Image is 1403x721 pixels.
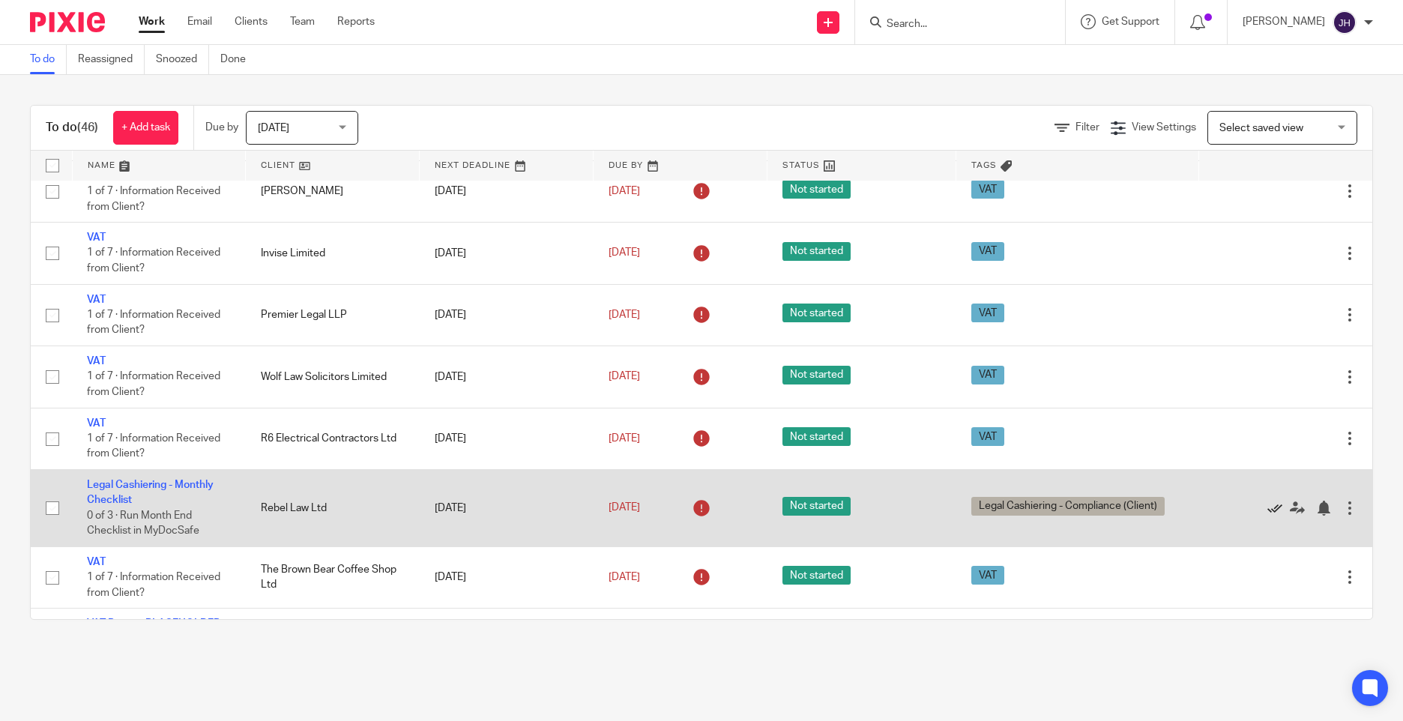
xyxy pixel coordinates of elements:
span: (46) [77,121,98,133]
a: Clients [235,14,268,29]
span: Not started [782,242,851,261]
td: Pride in Health Ltd [246,609,420,716]
span: 0 of 3 · Run Month End Checklist in MyDocSafe [87,510,199,537]
span: Legal Cashiering - Compliance (Client) [971,497,1165,516]
a: + Add task [113,111,178,145]
span: [DATE] [258,123,289,133]
img: svg%3E [1333,10,1357,34]
td: Wolf Law Solicitors Limited [246,346,420,408]
span: Get Support [1102,16,1159,27]
a: VAT [87,171,106,181]
span: Not started [782,566,851,585]
span: VAT [971,366,1004,384]
span: Not started [782,427,851,446]
a: Done [220,45,257,74]
a: Legal Cashiering - Monthly Checklist [87,480,214,505]
a: VAT Return (PLACEHOLDER - AWAITING DETAILS TO SET UP - CONVERT TO VAT TASK ONCE DONE) [87,618,226,675]
a: Reassigned [78,45,145,74]
span: 1 of 7 · Information Received from Client? [87,372,220,398]
a: Snoozed [156,45,209,74]
span: 1 of 7 · Information Received from Client? [87,248,220,274]
td: Premier Legal LLP [246,284,420,346]
input: Search [885,18,1020,31]
span: 1 of 7 · Information Received from Client? [87,433,220,459]
a: VAT [87,418,106,429]
a: Work [139,14,165,29]
a: Reports [337,14,375,29]
span: [DATE] [609,433,640,444]
span: VAT [971,304,1004,322]
h1: To do [46,120,98,136]
td: Rebel Law Ltd [246,469,420,546]
a: VAT [87,295,106,305]
td: [DATE] [420,469,594,546]
span: Not started [782,497,851,516]
td: [DATE] [420,546,594,608]
a: Email [187,14,212,29]
a: Team [290,14,315,29]
td: R6 Electrical Contractors Ltd [246,408,420,469]
a: Mark as done [1267,501,1290,516]
a: VAT [87,232,106,243]
td: [DATE] [420,160,594,222]
span: 1 of 7 · Information Received from Client? [87,572,220,598]
p: [PERSON_NAME] [1243,14,1325,29]
span: Not started [782,304,851,322]
a: To do [30,45,67,74]
td: [DATE] [420,223,594,284]
span: [DATE] [609,503,640,513]
td: [DATE] [420,284,594,346]
span: [DATE] [609,372,640,382]
span: Select saved view [1219,123,1303,133]
span: [DATE] [609,572,640,582]
span: VAT [971,242,1004,261]
span: [DATE] [609,248,640,259]
a: VAT [87,356,106,366]
td: Invise Limited [246,223,420,284]
td: [DATE] [420,408,594,469]
a: VAT [87,557,106,567]
span: VAT [971,180,1004,199]
span: 1 of 7 · Information Received from Client? [87,186,220,212]
img: Pixie [30,12,105,32]
span: Tags [971,161,997,169]
td: The Brown Bear Coffee Shop Ltd [246,546,420,608]
td: [PERSON_NAME] [246,160,420,222]
span: VAT [971,427,1004,446]
span: VAT [971,566,1004,585]
span: Filter [1075,122,1099,133]
td: [DATE] [420,609,594,716]
span: [DATE] [609,310,640,320]
span: View Settings [1132,122,1196,133]
span: [DATE] [609,186,640,196]
span: Not started [782,366,851,384]
span: 1 of 7 · Information Received from Client? [87,310,220,336]
td: [DATE] [420,346,594,408]
span: Not started [782,180,851,199]
p: Due by [205,120,238,135]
